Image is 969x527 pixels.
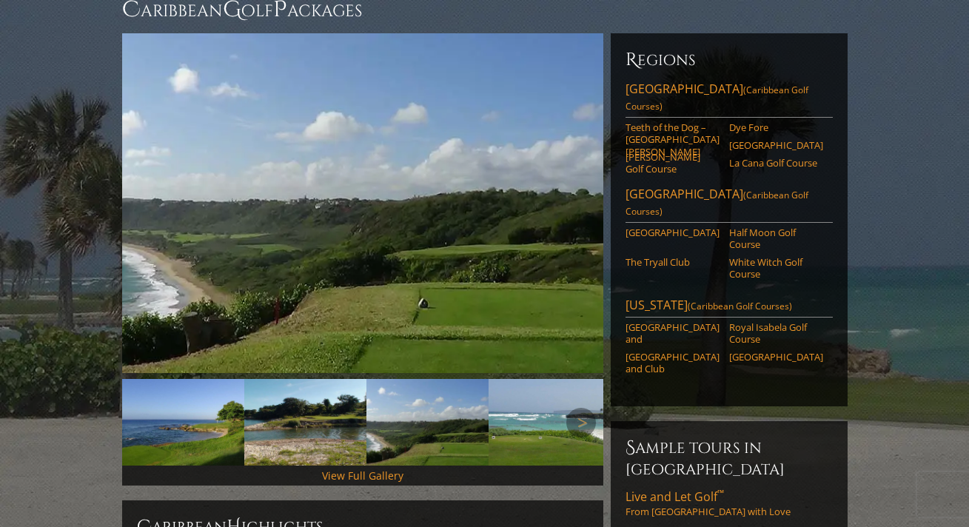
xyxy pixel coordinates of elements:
a: La Cana Golf Course [729,157,823,169]
span: (Caribbean Golf Courses) [626,84,808,113]
a: [US_STATE](Caribbean Golf Courses) [626,297,833,318]
a: Next [566,408,596,437]
span: Live and Let Golf [626,489,724,505]
a: View Full Gallery [322,469,403,483]
a: Live and Let Golf™From [GEOGRAPHIC_DATA] with Love [626,489,833,518]
a: Teeth of the Dog – [GEOGRAPHIC_DATA][PERSON_NAME] [626,121,720,158]
span: (Caribbean Golf Courses) [688,300,792,312]
a: [GEOGRAPHIC_DATA] and [626,321,720,346]
a: [GEOGRAPHIC_DATA](Caribbean Golf Courses) [626,186,833,223]
a: White Witch Golf Course [729,256,823,281]
a: Half Moon Golf Course [729,226,823,251]
h6: Sample Tours in [GEOGRAPHIC_DATA] [626,436,833,480]
a: The Tryall Club [626,256,720,268]
a: [GEOGRAPHIC_DATA] [626,226,720,238]
sup: ™ [717,487,724,500]
span: (Caribbean Golf Courses) [626,189,808,218]
a: [GEOGRAPHIC_DATA] and Club [626,351,720,375]
a: Dye Fore [729,121,823,133]
a: [PERSON_NAME] Golf Course [626,151,720,175]
h6: Regions [626,48,833,72]
a: [GEOGRAPHIC_DATA] [729,139,823,151]
a: Royal Isabela Golf Course [729,321,823,346]
a: [GEOGRAPHIC_DATA] [729,351,823,363]
a: [GEOGRAPHIC_DATA](Caribbean Golf Courses) [626,81,833,118]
